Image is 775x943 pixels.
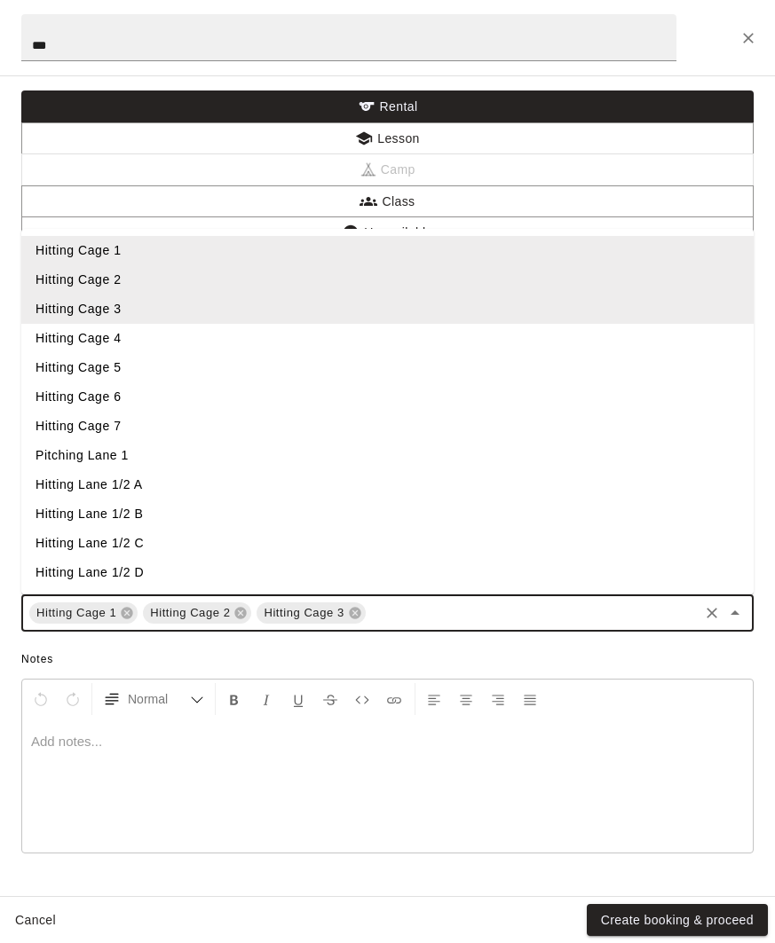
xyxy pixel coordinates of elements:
[21,412,754,441] li: Hitting Cage 7
[21,529,754,558] li: Hitting Lane 1/2 C
[723,601,747,625] button: Close
[257,602,365,624] div: Hitting Cage 3
[219,683,249,715] button: Format Bold
[21,324,754,353] li: Hitting Cage 4
[21,154,754,186] span: Camps can only be created in the Services page
[515,683,545,715] button: Justify Align
[96,683,211,715] button: Formatting Options
[257,604,351,622] span: Hitting Cage 3
[21,382,754,412] li: Hitting Cage 6
[21,470,754,499] li: Hitting Lane 1/2 A
[21,122,754,155] button: Lesson
[29,602,138,624] div: Hitting Cage 1
[21,499,754,529] li: Hitting Lane 1/2 B
[347,683,377,715] button: Insert Code
[7,904,64,937] button: Cancel
[21,216,754,249] button: Unavailable
[587,904,768,937] button: Create booking & proceed
[21,90,754,123] button: Rental
[128,690,190,708] span: Normal
[21,558,754,587] li: Hitting Lane 1/2 D
[251,683,281,715] button: Format Italics
[483,683,513,715] button: Right Align
[419,683,449,715] button: Left Align
[21,236,754,265] li: Hitting Cage 1
[143,604,237,622] span: Hitting Cage 2
[26,683,56,715] button: Undo
[732,22,764,54] button: Close
[379,683,409,715] button: Insert Link
[315,683,345,715] button: Format Strikethrough
[21,295,754,324] li: Hitting Cage 3
[451,683,481,715] button: Center Align
[21,265,754,295] li: Hitting Cage 2
[21,646,754,674] span: Notes
[29,604,123,622] span: Hitting Cage 1
[21,353,754,382] li: Hitting Cage 5
[700,601,724,625] button: Clear
[58,683,88,715] button: Redo
[21,441,754,470] li: Pitching Lane 1
[283,683,313,715] button: Format Underline
[143,602,251,624] div: Hitting Cage 2
[21,185,754,218] button: Class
